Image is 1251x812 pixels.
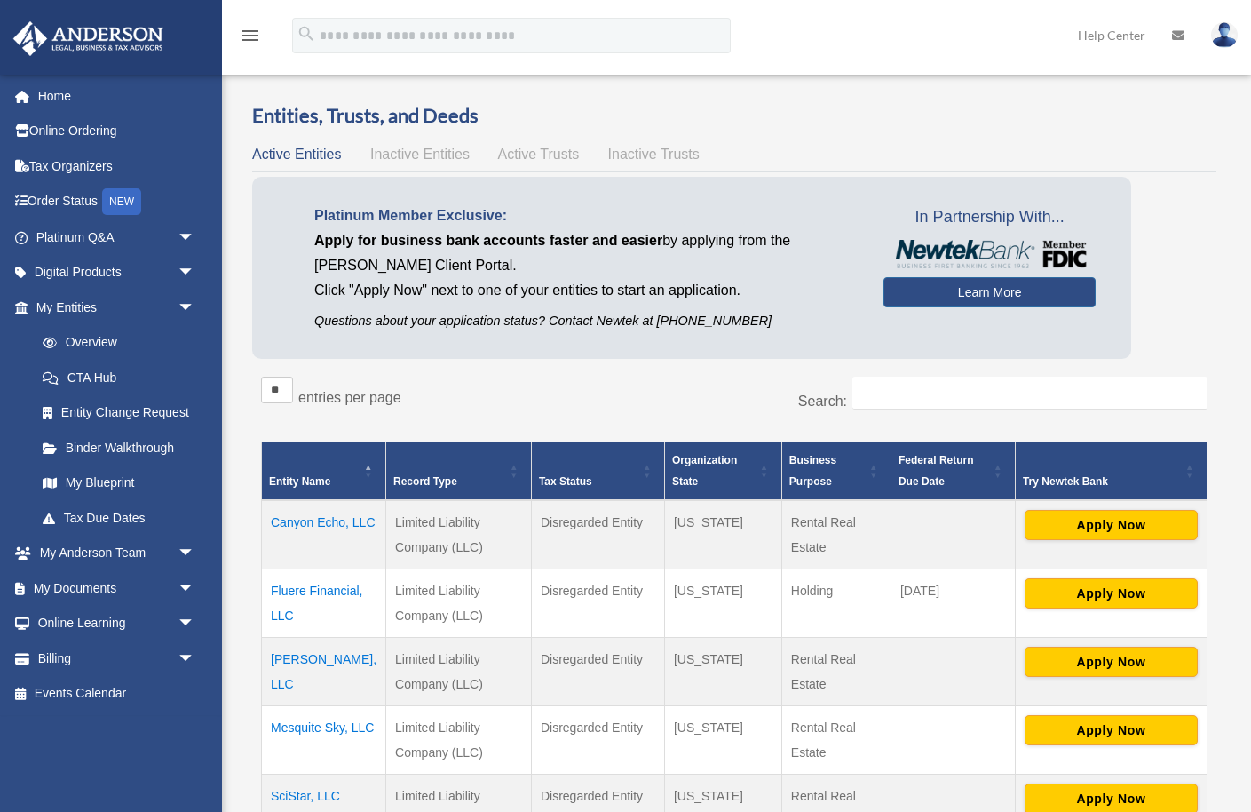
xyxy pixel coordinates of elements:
[178,255,213,291] span: arrow_drop_down
[672,454,737,488] span: Organization State
[262,638,386,706] td: [PERSON_NAME], LLC
[891,569,1015,638] td: [DATE]
[12,184,222,220] a: Order StatusNEW
[531,442,664,501] th: Tax Status: Activate to sort
[1211,22,1238,48] img: User Pic
[240,25,261,46] i: menu
[12,255,222,291] a: Digital Productsarrow_drop_down
[1023,471,1180,492] div: Try Newtek Bank
[891,442,1015,501] th: Federal Return Due Date: Activate to sort
[25,500,213,536] a: Tax Due Dates
[298,390,401,405] label: entries per page
[781,569,891,638] td: Holding
[899,454,974,488] span: Federal Return Due Date
[386,638,532,706] td: Limited Liability Company (LLC)
[664,638,781,706] td: [US_STATE]
[386,500,532,569] td: Limited Liability Company (LLC)
[262,706,386,775] td: Mesquite Sky, LLC
[262,442,386,501] th: Entity Name: Activate to invert sorting
[12,676,222,712] a: Events Calendar
[531,569,664,638] td: Disregarded Entity
[1025,578,1198,609] button: Apply Now
[12,148,222,184] a: Tax Organizers
[178,290,213,326] span: arrow_drop_down
[531,706,664,775] td: Disregarded Entity
[178,219,213,256] span: arrow_drop_down
[664,442,781,501] th: Organization State: Activate to sort
[781,500,891,569] td: Rental Real Estate
[1025,715,1198,745] button: Apply Now
[25,430,213,466] a: Binder Walkthrough
[883,203,1096,232] span: In Partnership With...
[386,569,532,638] td: Limited Liability Company (LLC)
[1015,442,1207,501] th: Try Newtek Bank : Activate to sort
[386,442,532,501] th: Record Type: Activate to sort
[314,233,662,248] span: Apply for business bank accounts faster and easier
[12,606,222,641] a: Online Learningarrow_drop_down
[314,278,857,303] p: Click "Apply Now" next to one of your entities to start an application.
[12,78,222,114] a: Home
[789,454,836,488] span: Business Purpose
[664,569,781,638] td: [US_STATE]
[798,394,847,409] label: Search:
[314,203,857,228] p: Platinum Member Exclusive:
[781,638,891,706] td: Rental Real Estate
[297,24,316,44] i: search
[178,606,213,642] span: arrow_drop_down
[12,570,222,606] a: My Documentsarrow_drop_down
[252,102,1216,130] h3: Entities, Trusts, and Deeds
[102,188,141,215] div: NEW
[178,536,213,572] span: arrow_drop_down
[664,706,781,775] td: [US_STATE]
[386,706,532,775] td: Limited Liability Company (LLC)
[393,475,457,488] span: Record Type
[1025,647,1198,677] button: Apply Now
[892,240,1087,268] img: NewtekBankLogoSM.png
[8,21,169,56] img: Anderson Advisors Platinum Portal
[252,147,341,162] span: Active Entities
[608,147,700,162] span: Inactive Trusts
[25,360,213,395] a: CTA Hub
[12,536,222,571] a: My Anderson Teamarrow_drop_down
[664,500,781,569] td: [US_STATE]
[12,114,222,149] a: Online Ordering
[25,325,204,361] a: Overview
[25,466,213,501] a: My Blueprint
[178,570,213,607] span: arrow_drop_down
[498,147,580,162] span: Active Trusts
[12,641,222,676] a: Billingarrow_drop_down
[240,31,261,46] a: menu
[314,228,857,278] p: by applying from the [PERSON_NAME] Client Portal.
[531,638,664,706] td: Disregarded Entity
[178,641,213,677] span: arrow_drop_down
[1025,510,1198,540] button: Apply Now
[531,500,664,569] td: Disregarded Entity
[781,706,891,775] td: Rental Real Estate
[25,395,213,431] a: Entity Change Request
[539,475,592,488] span: Tax Status
[781,442,891,501] th: Business Purpose: Activate to sort
[269,475,330,488] span: Entity Name
[12,290,213,325] a: My Entitiesarrow_drop_down
[262,500,386,569] td: Canyon Echo, LLC
[314,310,857,332] p: Questions about your application status? Contact Newtek at [PHONE_NUMBER]
[370,147,470,162] span: Inactive Entities
[262,569,386,638] td: Fluere Financial, LLC
[12,219,222,255] a: Platinum Q&Aarrow_drop_down
[883,277,1096,307] a: Learn More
